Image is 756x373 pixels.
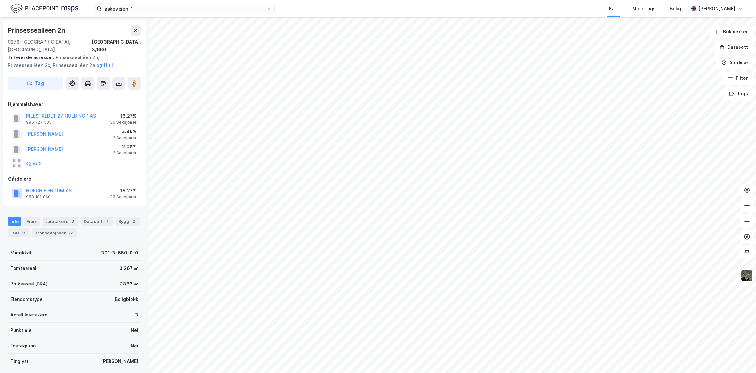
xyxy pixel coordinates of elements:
[69,218,76,224] div: 3
[670,5,681,13] div: Bolig
[722,72,753,85] button: Filter
[115,295,138,303] div: Boligblokk
[724,342,756,373] iframe: Chat Widget
[632,5,656,13] div: Mine Tags
[110,194,137,200] div: 36 Seksjoner
[714,41,753,54] button: Datasett
[26,194,51,200] div: 988 101 060
[10,3,78,14] img: logo.f888ab2527a4732fd821a326f86c7f29.svg
[20,230,27,236] div: 9
[8,228,29,237] div: ESG
[26,120,52,125] div: 996 727 505
[110,187,137,194] div: 16.27%
[113,150,137,156] div: 2 Seksjoner
[113,135,137,140] div: 2 Seksjoner
[10,264,36,272] div: Tomteareal
[741,269,753,282] img: 9k=
[92,38,141,54] div: [GEOGRAPHIC_DATA], 3/660
[43,217,79,226] div: Leietakere
[8,55,56,60] span: Tilhørende adresser:
[120,264,138,272] div: 3 267 ㎡
[10,357,29,365] div: Tinglyst
[10,280,47,288] div: Bruksareal (BRA)
[102,4,267,14] input: Søk på adresse, matrikkel, gårdeiere, leietakere eller personer
[116,217,140,226] div: Bygg
[81,217,113,226] div: Datasett
[110,112,137,120] div: 16.27%
[101,249,138,257] div: 301-3-660-0-0
[8,217,21,226] div: Info
[10,342,36,350] div: Festegrunn
[135,311,138,319] div: 3
[131,342,138,350] div: Nei
[8,38,92,54] div: 0276, [GEOGRAPHIC_DATA], [GEOGRAPHIC_DATA]
[113,128,137,135] div: 3.86%
[609,5,618,13] div: Kart
[724,342,756,373] div: Kontrollprogram for chat
[131,218,137,224] div: 2
[8,77,63,90] button: Tag
[131,326,138,334] div: Nei
[10,326,32,334] div: Punktleie
[698,5,735,13] div: [PERSON_NAME]
[101,357,138,365] div: [PERSON_NAME]
[723,87,753,100] button: Tags
[119,280,138,288] div: 7 863 ㎡
[24,217,40,226] div: Eiere
[113,143,137,150] div: 2.08%
[8,100,141,108] div: Hjemmelshaver
[10,311,47,319] div: Antall leietakere
[8,175,141,183] div: Gårdeiere
[104,218,110,224] div: 1
[8,25,66,36] div: Prinsessealléen 2n
[10,295,43,303] div: Eiendomstype
[10,249,31,257] div: Matrikkel
[110,120,137,125] div: 36 Seksjoner
[67,230,74,236] div: 77
[710,25,753,38] button: Bokmerker
[8,54,136,69] div: Prinsessealléen 2h, Prinsessealléen 2c, Prinsessealléen 2a
[716,56,753,69] button: Analyse
[32,228,77,237] div: Transaksjoner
